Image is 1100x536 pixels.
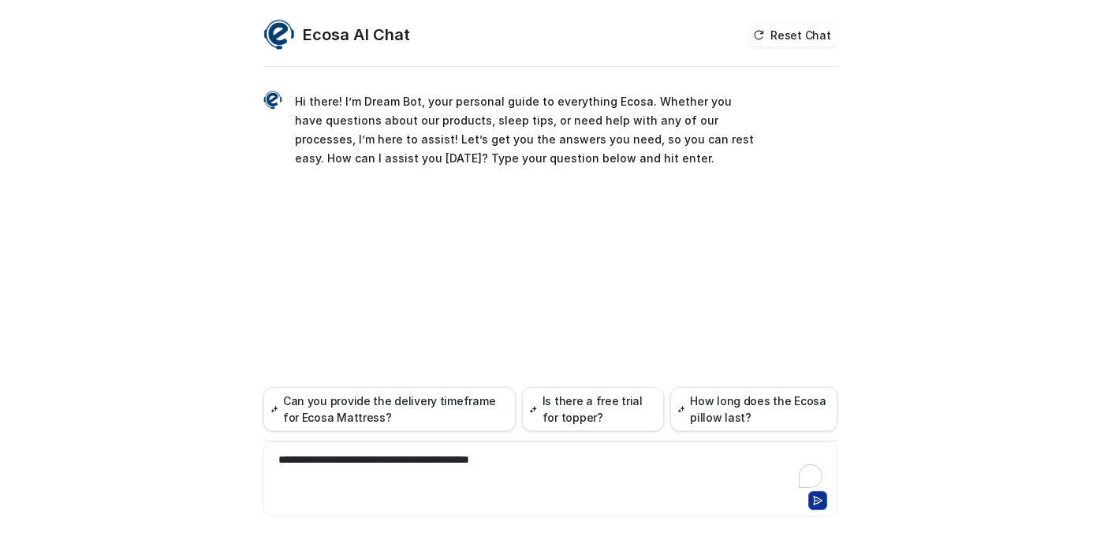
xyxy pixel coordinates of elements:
button: How long does the Ecosa pillow last? [670,387,837,431]
p: Hi there! I’m Dream Bot, your personal guide to everything Ecosa. Whether you have questions abou... [295,92,756,168]
img: Widget [263,91,282,110]
button: Is there a free trial for topper? [522,387,663,431]
img: Widget [263,19,295,50]
button: Can you provide the delivery timeframe for Ecosa Mattress? [263,387,516,431]
h2: Ecosa AI Chat [303,24,410,46]
button: Reset Chat [748,24,837,47]
div: To enrich screen reader interactions, please activate Accessibility in Grammarly extension settings [267,452,833,488]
